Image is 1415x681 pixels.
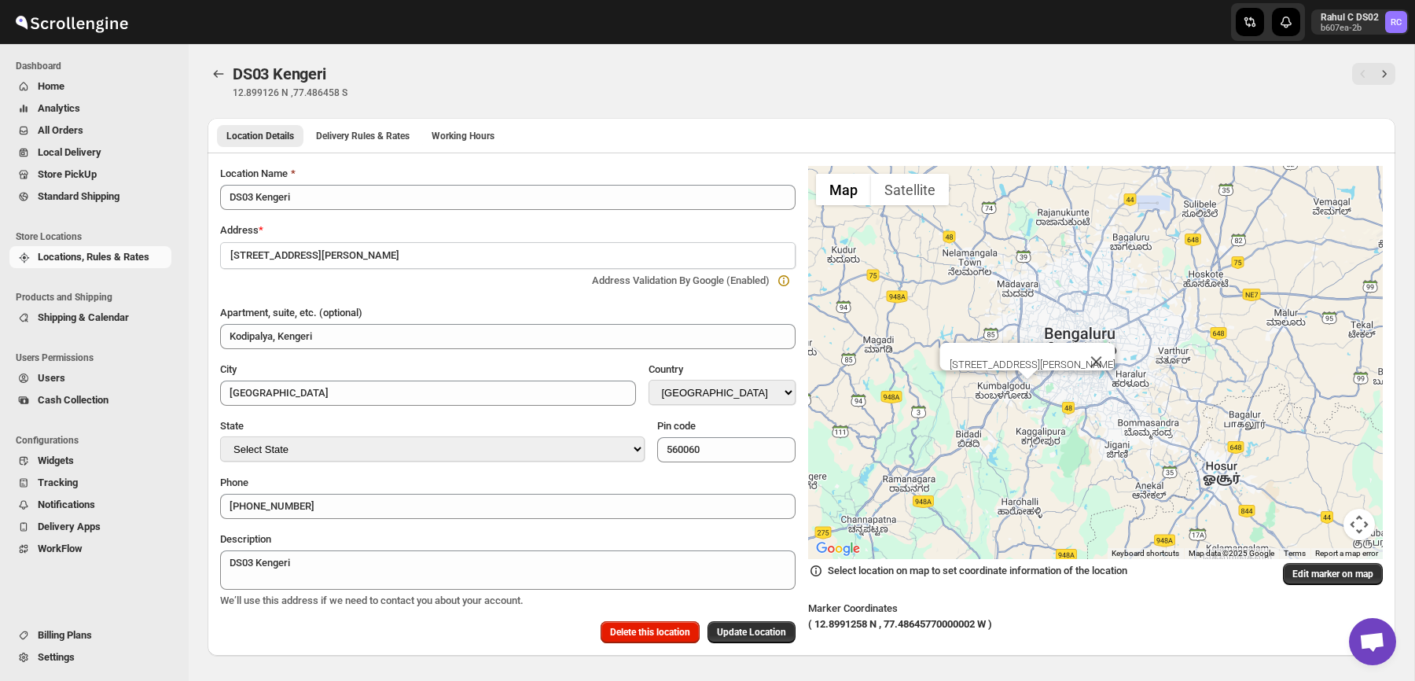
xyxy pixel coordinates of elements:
[16,352,178,364] span: Users Permissions
[38,543,83,554] span: WorkFlow
[1283,563,1383,585] button: Edit marker on map
[1315,549,1378,558] a: Report a map error
[1321,11,1379,24] p: Rahul C DS02
[220,477,248,488] span: Phone
[808,563,1127,579] div: Select location on map to set coordinate information of the location
[1284,549,1306,558] a: Terms (opens in new tab)
[208,63,230,85] button: Back
[38,629,92,641] span: Billing Plans
[871,174,949,205] button: Show satellite imagery
[38,146,101,158] span: Local Delivery
[16,434,178,447] span: Configurations
[38,251,149,263] span: Locations, Rules & Rates
[1349,618,1396,665] div: Open chat
[16,291,178,304] span: Products and Shipping
[233,87,840,99] p: 12.899126 N ,77.486458 S
[1311,9,1409,35] button: User menu
[1112,548,1179,559] button: Keyboard shortcuts
[657,420,696,432] span: Pin code
[220,363,237,375] span: City
[610,626,690,639] span: Delete this location
[1352,63,1395,85] nav: Pagination
[38,190,119,202] span: Standard Shipping
[9,307,171,329] button: Shipping & Calendar
[220,223,796,238] div: Address
[808,559,1384,632] div: Marker Coordinates
[808,618,992,630] b: ( 12.8991258 N , 77.48645770000002 W )
[9,120,171,142] button: All Orders
[38,168,97,180] span: Store PickUp
[592,274,770,286] span: Address Validation By Google (Enabled)
[220,533,271,545] span: Description
[38,499,95,510] span: Notifications
[1321,24,1379,33] p: b607ea-2b
[38,102,80,114] span: Analytics
[233,64,326,83] span: DS03 Kengeri
[226,130,294,142] span: Location Details
[220,242,796,269] input: Enter a location
[9,450,171,472] button: Widgets
[9,646,171,668] button: Settings
[816,174,871,205] button: Show street map
[38,455,74,466] span: Widgets
[38,124,83,136] span: All Orders
[649,362,796,380] div: Country
[9,494,171,516] button: Notifications
[220,418,645,436] div: State
[432,130,494,142] span: Working Hours
[9,538,171,560] button: WorkFlow
[13,2,130,42] img: ScrollEngine
[1292,568,1373,580] span: Edit marker on map
[9,516,171,538] button: Delivery Apps
[950,359,1115,370] div: [STREET_ADDRESS][PERSON_NAME]
[9,75,171,98] button: Home
[1373,63,1395,85] button: Next
[9,389,171,411] button: Cash Collection
[38,311,129,323] span: Shipping & Calendar
[220,307,362,318] span: Apartment, suite, etc. (optional)
[9,624,171,646] button: Billing Plans
[38,394,108,406] span: Cash Collection
[9,472,171,494] button: Tracking
[812,539,864,559] img: Google
[717,626,786,639] span: Update Location
[9,98,171,120] button: Analytics
[1078,343,1115,381] button: Close
[38,521,101,532] span: Delivery Apps
[220,594,524,606] span: We’ll use this address if we need to contact you about your account.
[220,167,288,179] span: Location Name
[9,367,171,389] button: Users
[38,651,75,663] span: Settings
[812,539,864,559] a: Open this area in Google Maps (opens a new window)
[220,550,796,590] textarea: DS03 Kengeri
[38,80,64,92] span: Home
[16,60,178,72] span: Dashboard
[38,477,78,488] span: Tracking
[1391,17,1402,28] text: RC
[707,621,796,643] button: Update Location
[601,621,700,643] button: Delete this location
[9,246,171,268] button: Locations, Rules & Rates
[16,230,178,243] span: Store Locations
[1385,11,1407,33] span: Rahul C DS02
[1343,509,1375,540] button: Map camera controls
[38,372,65,384] span: Users
[316,130,410,142] span: Delivery Rules & Rates
[1189,549,1274,558] span: Map data ©2025 Google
